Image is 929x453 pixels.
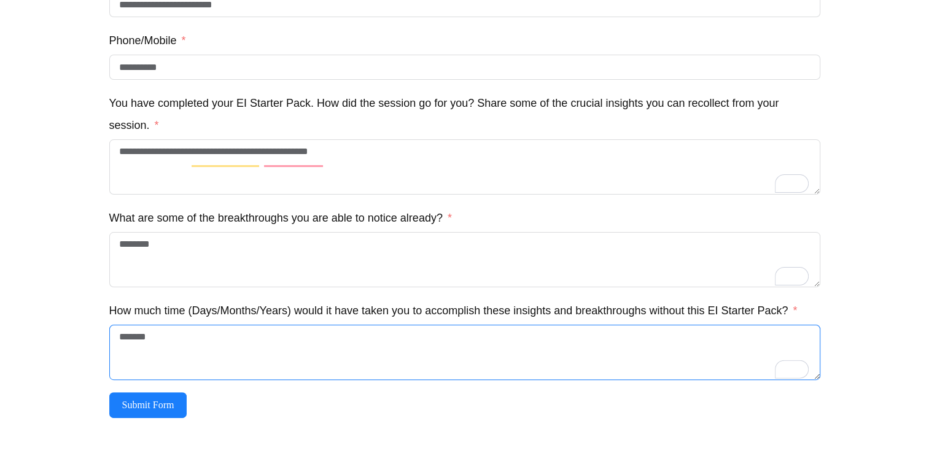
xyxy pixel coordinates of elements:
[109,139,820,195] textarea: To enrich screen reader interactions, please activate Accessibility in Grammarly extension settings
[109,207,452,229] label: What are some of the breakthroughs you are able to notice already?
[109,232,820,287] textarea: To enrich screen reader interactions, please activate Accessibility in Grammarly extension settings
[109,392,187,418] button: Submit Form
[109,29,186,52] label: Phone/Mobile
[109,325,820,380] textarea: To enrich screen reader interactions, please activate Accessibility in Grammarly extension settings
[109,300,798,322] label: How much time (Days/Months/Years) would it have taken you to accomplish these insights and breakt...
[109,92,820,136] label: You have completed your EI Starter Pack. How did the session go for you? Share some of the crucia...
[109,55,820,80] input: Phone/Mobile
